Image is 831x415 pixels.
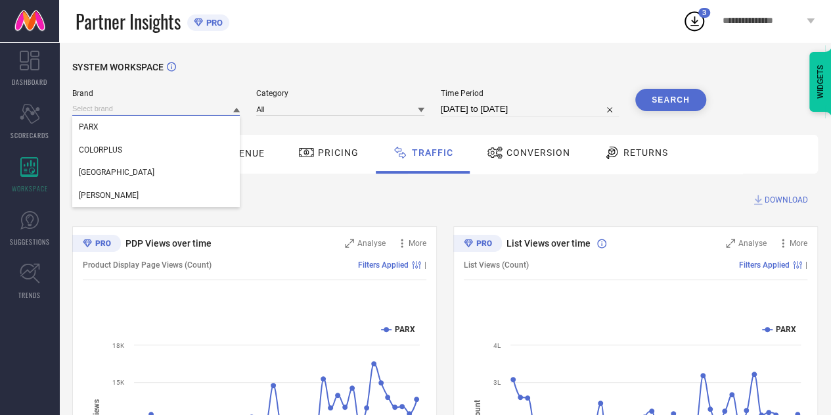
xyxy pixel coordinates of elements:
span: Filters Applied [358,260,409,270]
svg: Zoom [726,239,735,248]
span: PDP Views over time [125,238,212,249]
span: Traffic [412,147,453,158]
text: 18K [112,342,125,349]
div: PARX [72,116,240,138]
text: 15K [112,379,125,386]
span: 3 [702,9,706,17]
span: SYSTEM WORKSPACE [72,62,164,72]
span: Revenue [220,148,265,159]
span: Conversion [506,147,570,158]
span: Partner Insights [76,8,181,35]
span: Time Period [441,89,619,98]
div: Premium [453,235,502,255]
div: COLORPLUS [72,139,240,161]
div: PARK AVENUE [72,161,240,183]
span: Analyse [738,239,767,248]
span: TRENDS [18,290,41,300]
div: RAYMOND [72,184,240,207]
div: Premium [72,235,121,255]
span: [GEOGRAPHIC_DATA] [79,168,154,177]
span: Returns [623,147,668,158]
span: PARX [79,122,99,132]
span: | [805,260,807,270]
span: Category [256,89,424,98]
span: SUGGESTIONS [10,237,50,247]
span: DOWNLOAD [765,193,808,207]
span: List Views (Count) [464,260,529,270]
div: Open download list [683,9,706,33]
button: Search [635,89,706,111]
span: Filters Applied [739,260,790,270]
span: WORKSPACE [12,183,48,193]
span: Brand [72,89,240,98]
text: PARX [395,325,415,334]
span: Pricing [318,147,359,158]
span: PRO [203,18,223,28]
text: 4L [493,342,501,349]
span: SCORECARDS [11,130,49,140]
span: More [409,239,426,248]
span: Product Display Page Views (Count) [83,260,212,270]
text: 3L [493,379,501,386]
input: Select time period [441,101,619,117]
span: COLORPLUS [79,145,122,155]
span: DASHBOARD [12,77,47,87]
span: [PERSON_NAME] [79,191,139,200]
svg: Zoom [345,239,354,248]
span: | [424,260,426,270]
text: PARX [776,325,796,334]
span: List Views over time [506,238,591,249]
span: More [790,239,807,248]
input: Select brand [72,102,240,116]
span: Analyse [357,239,386,248]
